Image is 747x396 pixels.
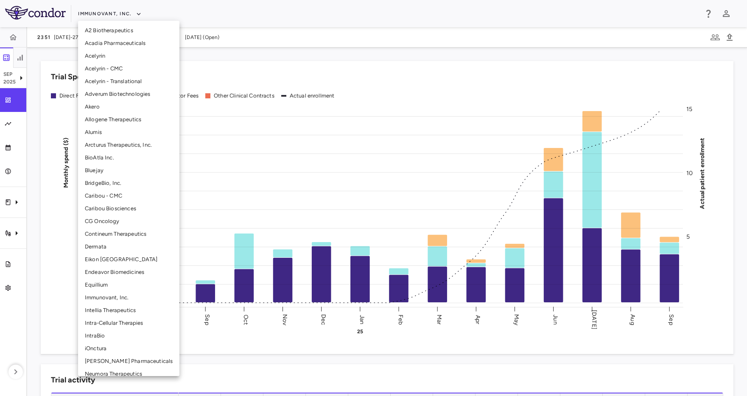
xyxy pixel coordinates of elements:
[78,113,179,126] li: Allogene Therapeutics
[78,291,179,304] li: Immunovant, Inc.
[78,342,179,355] li: iOnctura
[78,88,179,100] li: Adverum Biotechnologies
[78,240,179,253] li: Dermata
[78,37,179,50] li: Acadia Pharmaceuticals
[78,50,179,62] li: Acelyrin
[78,266,179,279] li: Endeavor Biomedicines
[78,215,179,228] li: CG Oncology
[78,355,179,368] li: [PERSON_NAME] Pharmaceuticals
[78,368,179,380] li: Neumora Therapeutics
[78,253,179,266] li: Eikon [GEOGRAPHIC_DATA]
[78,75,179,88] li: Acelyrin - Translational
[78,317,179,329] li: Intra-Cellular Therapies
[78,177,179,190] li: BridgeBio, Inc.
[78,279,179,291] li: Equillium
[78,151,179,164] li: BioAtla Inc.
[78,304,179,317] li: Intellia Therapeutics
[78,62,179,75] li: Acelyrin - CMC
[78,202,179,215] li: Caribou Biosciences
[78,164,179,177] li: Bluejay
[78,126,179,139] li: Alumis
[78,100,179,113] li: Akero
[78,329,179,342] li: IntraBio
[78,24,179,37] li: A2 Biotherapeutics
[78,139,179,151] li: Arcturus Therapeutics, Inc.
[78,190,179,202] li: Caribou - CMC
[78,228,179,240] li: Contineum Therapeutics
